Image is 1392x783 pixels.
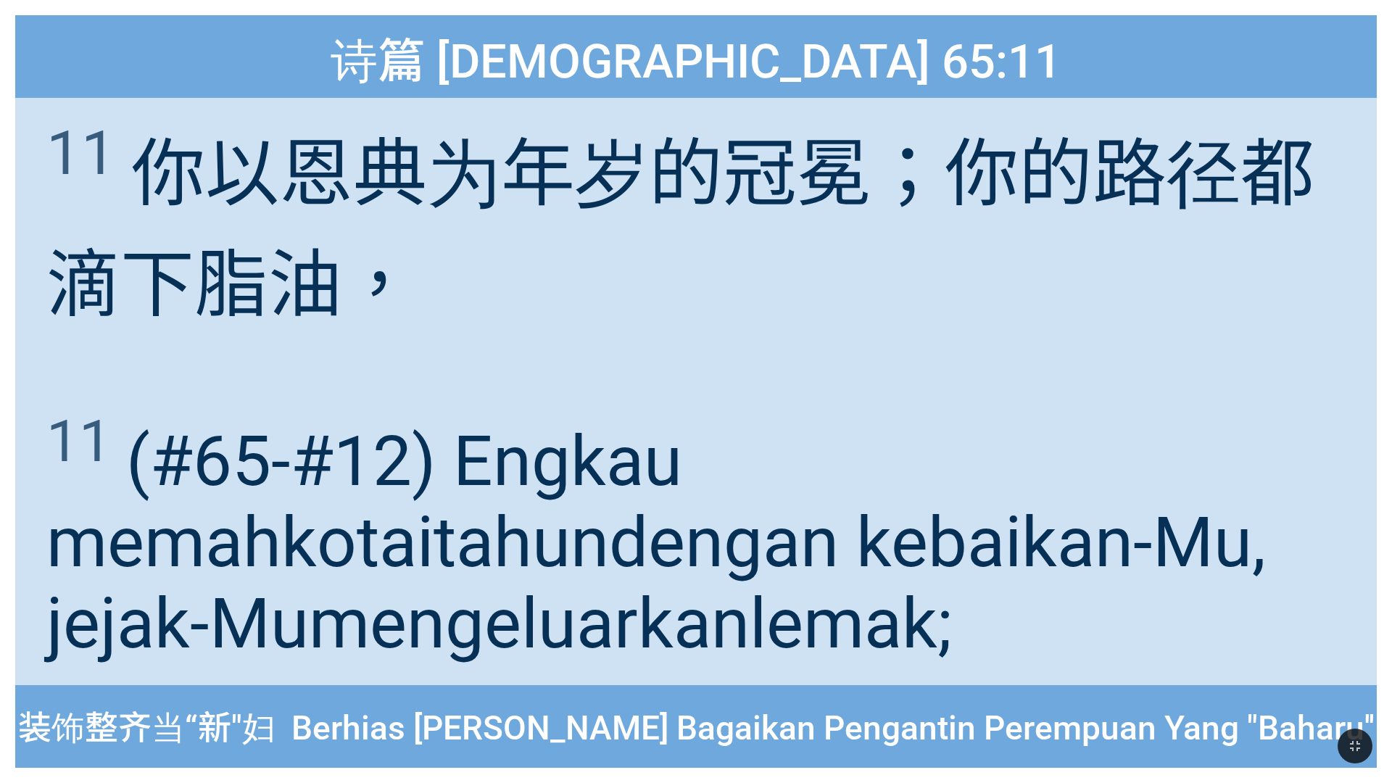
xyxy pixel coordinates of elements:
[46,114,1346,331] span: 你以恩典
[937,583,952,664] wh1880: ;
[46,130,1314,328] wh8141: 的冠冕
[309,583,952,664] wh4570: mengeluarkan
[194,241,416,328] wh7491: 脂油
[46,130,1314,328] wh5849: ；你的路径
[46,130,1314,328] wh4570: 都滴下
[46,407,112,476] sup: 11
[46,502,1266,664] wh2896: , jejak-Mu
[46,502,1266,664] wh8141: dengan kebaikan-Mu
[331,23,1061,94] span: 诗篇 [DEMOGRAPHIC_DATA] 65:11
[46,502,1266,664] wh5849: tahun
[46,130,1314,328] wh2896: 为年岁
[342,241,416,328] wh1880: ，
[750,583,952,664] wh7491: lemak
[46,407,1346,664] span: (#65-#12) Engkau memahkotai
[46,117,116,189] sup: 11
[18,701,1375,751] span: 装饰整齐当“新"妇 Berhias [PERSON_NAME] Bagaikan Pengantin Perempuan Yang "Baharu''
